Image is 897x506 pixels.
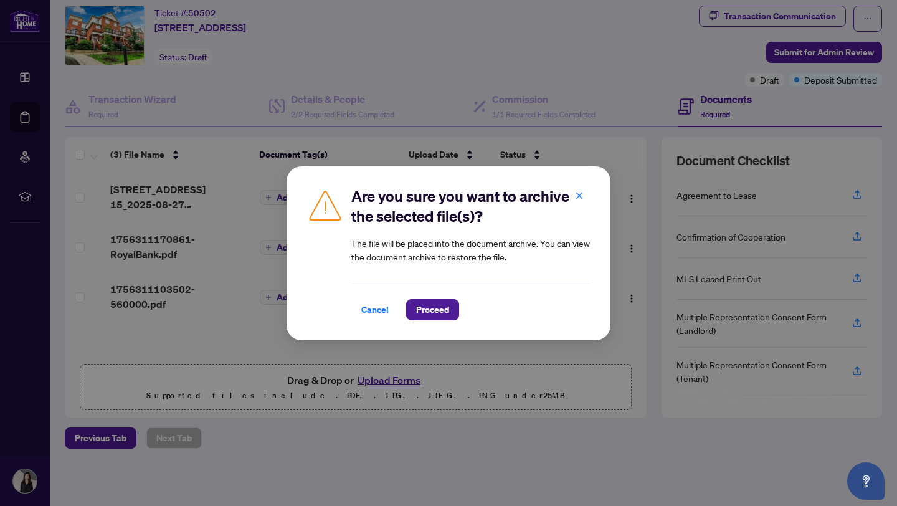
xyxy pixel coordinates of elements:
span: Cancel [361,300,389,320]
img: Caution Icon [306,186,344,224]
span: Proceed [416,300,449,320]
article: The file will be placed into the document archive. You can view the document archive to restore t... [351,236,591,264]
button: Cancel [351,299,399,320]
button: Open asap [847,462,885,500]
h2: Are you sure you want to archive the selected file(s)? [351,186,591,226]
button: Proceed [406,299,459,320]
span: close [575,191,584,199]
